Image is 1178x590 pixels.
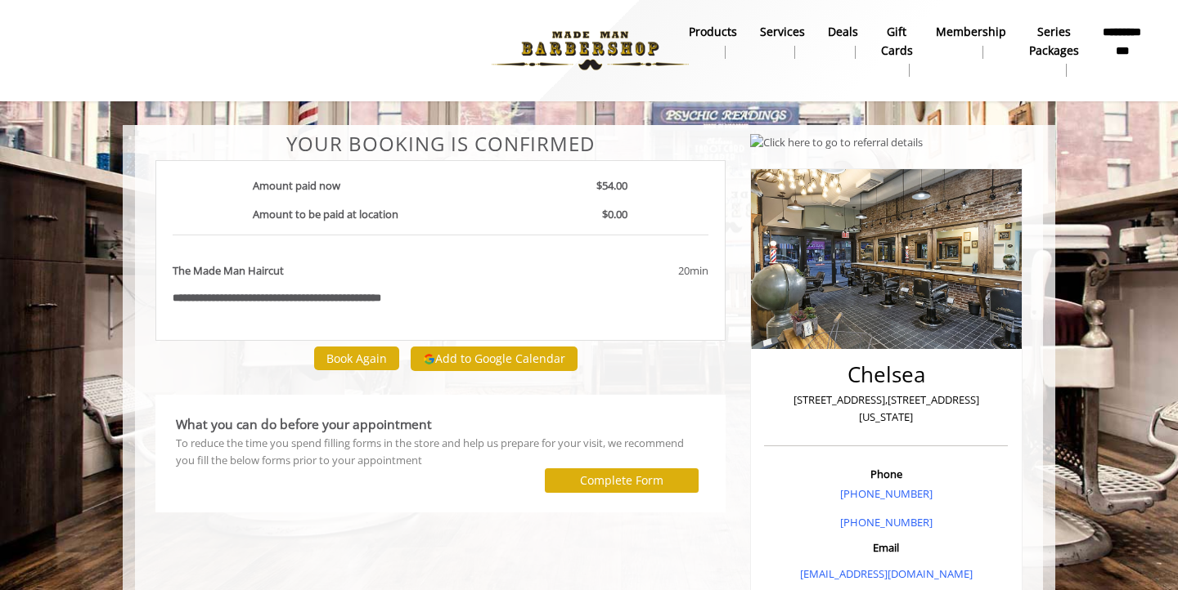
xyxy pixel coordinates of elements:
[546,262,708,279] div: 20min
[176,435,705,469] div: To reduce the time you spend filling forms in the store and help us prepare for your visit, we re...
[689,23,737,41] b: products
[411,346,578,371] button: Add to Google Calendar
[545,468,699,492] button: Complete Form
[1018,20,1090,81] a: Series packagesSeries packages
[924,20,1018,63] a: MembershipMembership
[155,133,726,154] center: Your Booking is confirmed
[677,20,749,63] a: Productsproducts
[478,6,703,96] img: Made Man Barbershop logo
[840,486,933,501] a: [PHONE_NUMBER]
[840,515,933,530] a: [PHONE_NUMBER]
[760,23,805,41] b: Services
[768,391,1004,426] p: [STREET_ADDRESS],[STREET_ADDRESS][US_STATE]
[176,415,432,433] b: What you can do before your appointment
[768,363,1004,387] h2: Chelsea
[749,20,816,63] a: ServicesServices
[253,178,340,193] b: Amount paid now
[596,178,627,193] b: $54.00
[602,207,627,221] b: $0.00
[750,134,923,151] img: Click here to go to referral details
[253,207,398,221] b: Amount to be paid at location
[1029,23,1079,60] b: Series packages
[173,262,284,279] b: The Made Man Haircut
[800,566,973,581] a: [EMAIL_ADDRESS][DOMAIN_NAME]
[936,23,1006,41] b: Membership
[816,20,870,63] a: DealsDeals
[768,468,1004,480] h3: Phone
[314,346,399,370] button: Book Again
[870,20,924,81] a: Gift cardsgift cards
[828,23,858,41] b: Deals
[881,23,913,60] b: gift cards
[768,542,1004,553] h3: Email
[580,474,663,487] label: Complete Form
